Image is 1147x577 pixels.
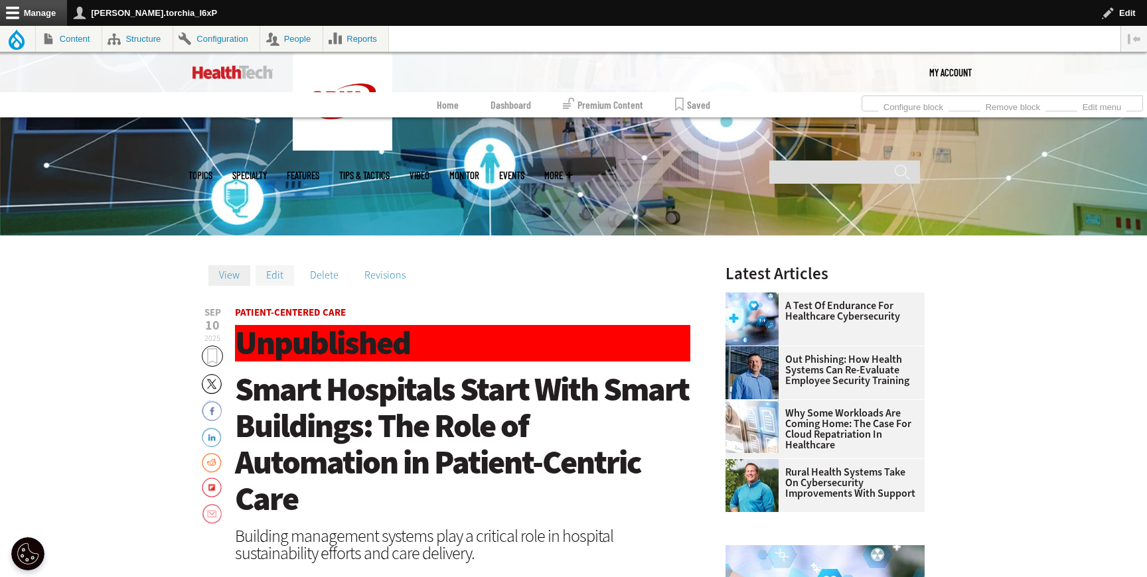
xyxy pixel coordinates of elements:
span: More [544,170,572,180]
span: 10 [202,319,223,332]
a: Reports [323,26,389,52]
a: A Test of Endurance for Healthcare Cybersecurity [726,300,917,322]
div: User menu [929,52,972,92]
a: Configuration [173,26,260,52]
a: Jim Roeder [726,459,785,470]
h1: Unpublished [235,325,690,361]
span: Sep [202,308,223,318]
button: Vertical orientation [1121,26,1147,52]
a: Patient-Centered Care [235,306,346,319]
a: Saved [675,92,710,117]
a: Content [36,26,102,52]
a: Remove block [980,98,1045,113]
a: Edit menu [1077,98,1126,113]
img: Healthcare cybersecurity [726,292,779,346]
a: Home [437,92,459,117]
h3: Latest Articles [726,265,925,282]
a: Why Some Workloads Are Coming Home: The Case for Cloud Repatriation in Healthcare [726,408,917,450]
a: Video [410,170,429,180]
a: Structure [102,26,173,52]
a: View [208,265,250,285]
a: Delete [299,265,349,285]
div: Cookie Settings [11,537,44,570]
span: Specialty [232,170,267,180]
span: 2025 [204,333,220,344]
button: Open Preferences [11,537,44,570]
a: Edit [256,265,294,285]
span: Topics [189,170,212,180]
a: People [260,26,323,52]
a: Out Phishing: How Health Systems Can Re-Evaluate Employee Security Training [726,354,917,386]
div: Building management systems play a critical role in hospital sustainability efforts and care deli... [235,527,690,562]
a: Features [287,170,319,180]
a: Healthcare cybersecurity [726,292,785,303]
a: My Account [929,52,972,92]
a: Rural Health Systems Take On Cybersecurity Improvements with Support [726,467,917,499]
a: CDW [293,140,392,154]
a: Dashboard [491,92,531,117]
img: Home [293,52,392,151]
img: Scott Currie [726,346,779,399]
span: Smart Hospitals Start With Smart Buildings: The Role of Automation in Patient-Centric Care [235,367,689,521]
a: Revisions [354,265,416,285]
img: Home [192,66,273,79]
a: Scott Currie [726,346,785,357]
a: Tips & Tactics [339,170,390,180]
a: Electronic health records [726,400,785,411]
img: Jim Roeder [726,459,779,512]
a: Events [499,170,524,180]
a: Configure block [878,98,949,113]
a: Premium Content [563,92,643,117]
a: MonITor [449,170,479,180]
img: Electronic health records [726,400,779,453]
